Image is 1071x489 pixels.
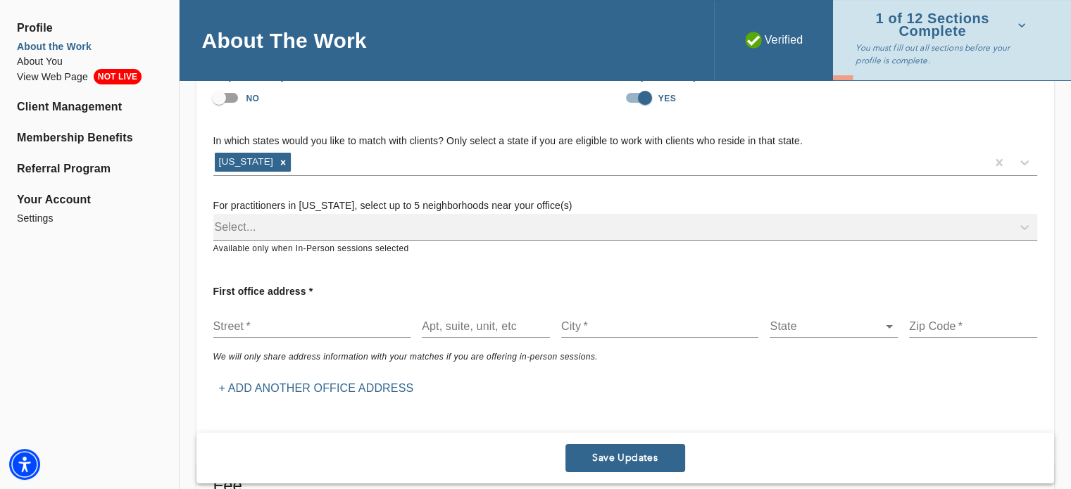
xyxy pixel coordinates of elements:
[17,160,162,177] a: Referral Program
[17,54,162,69] a: About You
[219,380,414,397] p: + Add another office address
[17,99,162,115] a: Client Management
[745,32,803,49] p: Verified
[213,198,1037,214] h6: For practitioners in [US_STATE], select up to 5 neighborhoods near your office(s)
[571,452,679,465] span: Save Updates
[213,279,313,304] p: First office address *
[17,39,162,54] a: About the Work
[9,449,40,480] div: Accessibility Menu
[856,8,1032,42] button: 1 of 12 Sections Complete
[17,69,162,84] a: View Web PageNOT LIVE
[213,352,598,362] i: We will only share address information with your matches if you are offering in-person sessions.
[17,20,162,37] span: Profile
[856,13,1026,37] span: 1 of 12 Sections Complete
[213,243,409,253] span: Available only when In-Person sessions selected
[856,42,1032,67] p: You must fill out all sections before your profile is complete.
[202,27,367,53] h4: About The Work
[17,69,162,84] li: View Web Page
[17,191,162,208] span: Your Account
[215,153,275,171] div: [US_STATE]
[17,211,162,226] a: Settings
[565,444,685,472] button: Save Updates
[94,69,142,84] span: NOT LIVE
[213,376,420,401] button: + Add another office address
[658,94,676,103] strong: YES
[246,94,260,103] strong: NO
[213,134,1037,149] h6: In which states would you like to match with clients? Only select a state if you are eligible to ...
[17,129,162,146] a: Membership Benefits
